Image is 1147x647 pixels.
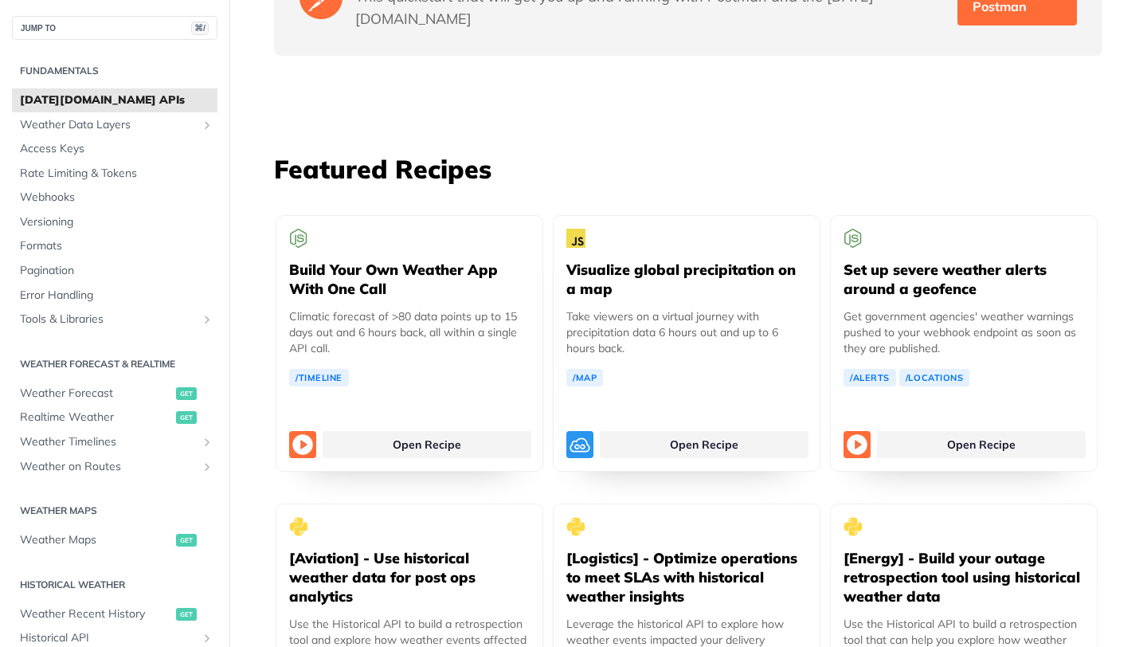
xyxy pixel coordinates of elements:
[289,261,530,299] h5: Build Your Own Weather App With One Call
[12,455,217,479] a: Weather on RoutesShow subpages for Weather on Routes
[20,238,213,254] span: Formats
[12,162,217,186] a: Rate Limiting & Tokens
[566,549,807,606] h5: [Logistics] - Optimize operations to meet SLAs with historical weather insights
[289,549,530,606] h5: [Aviation] - Use historical weather data for post ops analytics
[176,608,197,621] span: get
[12,382,217,406] a: Weather Forecastget
[566,308,807,356] p: Take viewers on a virtual journey with precipitation data 6 hours out and up to 6 hours back.
[12,308,217,331] a: Tools & LibrariesShow subpages for Tools & Libraries
[201,119,213,131] button: Show subpages for Weather Data Layers
[844,369,896,386] a: /Alerts
[12,259,217,283] a: Pagination
[12,16,217,40] button: JUMP TO⌘/
[176,387,197,400] span: get
[12,602,217,626] a: Weather Recent Historyget
[12,234,217,258] a: Formats
[201,313,213,326] button: Show subpages for Tools & Libraries
[20,434,197,450] span: Weather Timelines
[12,210,217,234] a: Versioning
[20,92,213,108] span: [DATE][DOMAIN_NAME] APIs
[12,357,217,371] h2: Weather Forecast & realtime
[20,141,213,157] span: Access Keys
[20,166,213,182] span: Rate Limiting & Tokens
[20,190,213,206] span: Webhooks
[12,64,217,78] h2: Fundamentals
[289,308,530,356] p: Climatic forecast of >80 data points up to 15 days out and 6 hours back, all within a single API ...
[12,406,217,429] a: Realtime Weatherget
[20,459,197,475] span: Weather on Routes
[899,369,970,386] a: /Locations
[877,431,1086,458] a: Open Recipe
[12,186,217,210] a: Webhooks
[12,528,217,552] a: Weather Mapsget
[289,369,349,386] a: /Timeline
[20,386,172,402] span: Weather Forecast
[12,284,217,308] a: Error Handling
[201,436,213,449] button: Show subpages for Weather Timelines
[20,630,197,646] span: Historical API
[844,549,1084,606] h5: [Energy] - Build your outage retrospection tool using historical weather data
[844,261,1084,299] h5: Set up severe weather alerts around a geofence
[600,431,808,458] a: Open Recipe
[323,431,531,458] a: Open Recipe
[20,214,213,230] span: Versioning
[176,411,197,424] span: get
[20,532,172,548] span: Weather Maps
[274,151,1102,186] h3: Featured Recipes
[12,88,217,112] a: [DATE][DOMAIN_NAME] APIs
[20,117,197,133] span: Weather Data Layers
[12,430,217,454] a: Weather TimelinesShow subpages for Weather Timelines
[12,504,217,518] h2: Weather Maps
[20,288,213,304] span: Error Handling
[844,308,1084,356] p: Get government agencies' weather warnings pushed to your webhook endpoint as soon as they are pub...
[20,606,172,622] span: Weather Recent History
[201,632,213,645] button: Show subpages for Historical API
[12,578,217,592] h2: Historical Weather
[566,261,807,299] h5: Visualize global precipitation on a map
[12,113,217,137] a: Weather Data LayersShow subpages for Weather Data Layers
[201,461,213,473] button: Show subpages for Weather on Routes
[20,312,197,327] span: Tools & Libraries
[20,263,213,279] span: Pagination
[176,534,197,547] span: get
[191,22,209,35] span: ⌘/
[20,410,172,425] span: Realtime Weather
[12,137,217,161] a: Access Keys
[566,369,603,386] a: /Map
